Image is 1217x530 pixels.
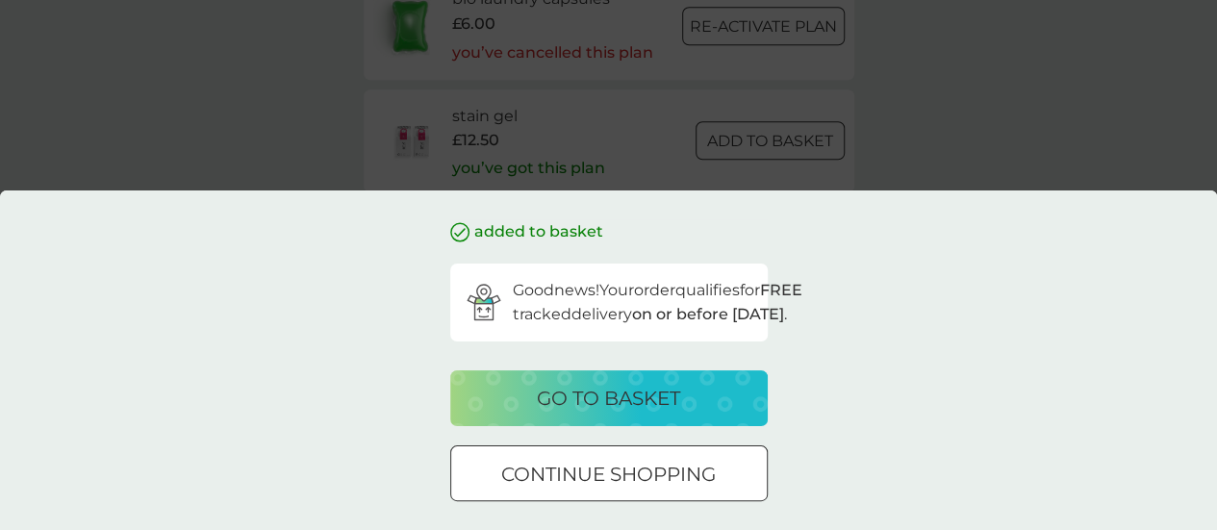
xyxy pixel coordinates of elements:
button: go to basket [450,370,768,426]
p: added to basket [474,219,603,244]
button: continue shopping [450,445,768,501]
p: continue shopping [501,459,716,490]
p: Good news! Your order qualifies for tracked delivery . [513,278,802,327]
p: go to basket [537,383,680,414]
strong: FREE [760,281,802,299]
strong: on or before [DATE] [632,305,784,323]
